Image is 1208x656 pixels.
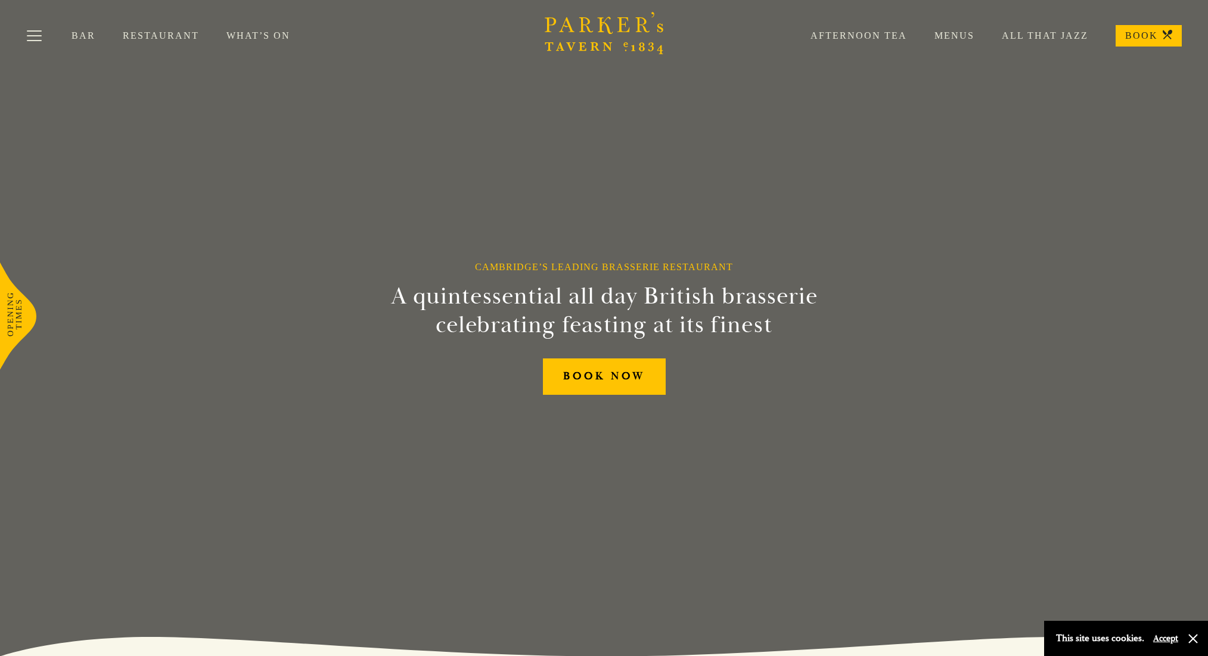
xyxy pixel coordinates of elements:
[543,358,666,395] a: BOOK NOW
[1187,633,1199,645] button: Close and accept
[333,282,876,339] h2: A quintessential all day British brasserie celebrating feasting at its finest
[1153,633,1178,644] button: Accept
[475,261,733,273] h1: Cambridge’s Leading Brasserie Restaurant
[1056,630,1144,647] p: This site uses cookies.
